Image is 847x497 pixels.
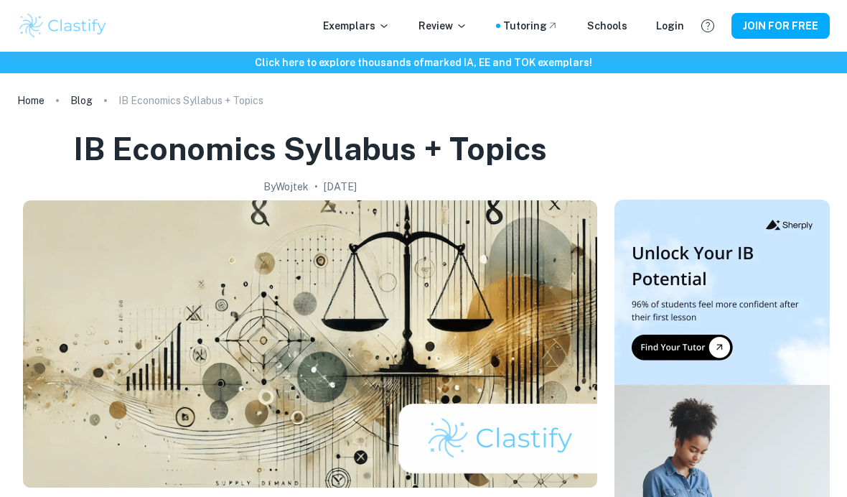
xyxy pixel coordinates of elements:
img: IB Economics Syllabus + Topics cover image [23,200,597,488]
h2: By Wojtek [263,179,309,195]
a: Tutoring [503,18,558,34]
h6: Click here to explore thousands of marked IA, EE and TOK exemplars ! [3,55,844,70]
p: IB Economics Syllabus + Topics [118,93,263,108]
button: JOIN FOR FREE [731,13,830,39]
img: Clastify logo [17,11,108,40]
h2: [DATE] [324,179,357,195]
h1: IB Economics Syllabus + Topics [73,128,547,170]
p: • [314,179,318,195]
button: Help and Feedback [696,14,720,38]
a: Schools [587,18,627,34]
a: Login [656,18,684,34]
p: Exemplars [323,18,390,34]
a: Blog [70,90,93,111]
a: Home [17,90,45,111]
p: Review [418,18,467,34]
